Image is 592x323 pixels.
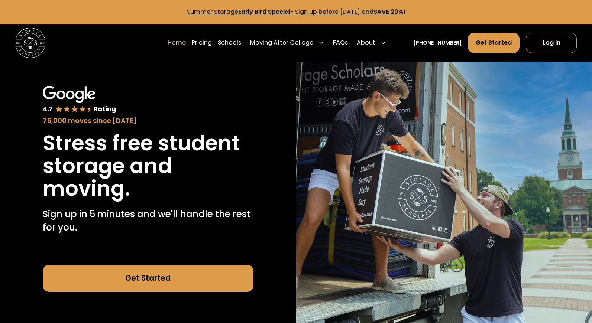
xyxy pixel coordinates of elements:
a: Summer StorageEarly Bird Special- Sign up before [DATE] andSAVE 20%! [187,7,405,16]
strong: SAVE 20%! [373,7,405,16]
a: Get Started [43,265,253,292]
a: Log In [526,33,577,53]
a: Get Started [468,33,520,53]
img: Google 4.7 star rating [43,86,117,114]
div: About [357,38,375,47]
a: Pricing [192,32,212,53]
a: [PHONE_NUMBER] [413,39,462,47]
div: 75,000 moves since [DATE] [43,115,253,125]
p: Sign up in 5 minutes and we'll handle the rest for you. [43,208,253,235]
a: FAQs [333,32,348,53]
img: Storage Scholars main logo [15,28,45,58]
div: Moving After College [250,38,313,47]
a: Schools [218,32,241,53]
a: Home [168,32,186,53]
h1: Stress free student storage and moving. [43,132,253,200]
strong: Early Bird Special [238,7,290,16]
